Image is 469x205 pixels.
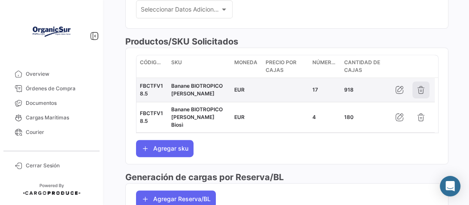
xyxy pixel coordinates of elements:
span: FBCTFV18.5 [140,83,163,97]
span: EUR [234,114,244,120]
div: Abrir Intercom Messenger [440,176,460,196]
a: Overview [7,67,96,81]
datatable-header-cell: SKU [168,55,230,77]
datatable-header-cell: Número de pallets [309,55,340,77]
span: 918 [344,86,354,93]
span: Documentos [26,99,93,107]
span: SKU [171,59,182,66]
span: Órdenes de Compra [26,85,93,92]
datatable-header-cell: Moneda [230,55,262,77]
span: Número de pallets [312,59,337,66]
span: Cantidad de Cajas [344,59,384,74]
span: Banane BIOTROPICO Davila Biosì [171,106,223,128]
span: FBCTFV18.5 [140,110,163,124]
a: Órdenes de Compra [7,81,96,96]
datatable-header-cell: Código de SKU [136,55,168,77]
h3: Generación de cargas por Reserva/BL [125,171,448,183]
span: Courier [26,128,93,136]
a: Documentos [7,96,96,110]
span: Banane BIOTROPICO Davila [171,83,223,97]
span: Cargas Marítimas [26,114,93,122]
img: Logo+OrganicSur.png [30,10,73,53]
span: EUR [234,86,244,93]
a: Courier [7,125,96,140]
span: 17 [312,86,318,93]
span: 180 [344,114,354,120]
span: Moneda [234,59,257,66]
h3: Productos/SKU Solicitados [125,36,448,48]
span: Código de SKU [140,59,164,66]
a: Cargas Marítimas [7,110,96,125]
button: Agregar sku [136,140,194,157]
span: Overview [26,70,93,78]
span: Precio por Cajas [266,59,306,74]
span: 4 [312,114,316,120]
span: Seleccionar Datos Adicionales OC [141,8,221,15]
span: Cerrar Sesión [26,162,93,169]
